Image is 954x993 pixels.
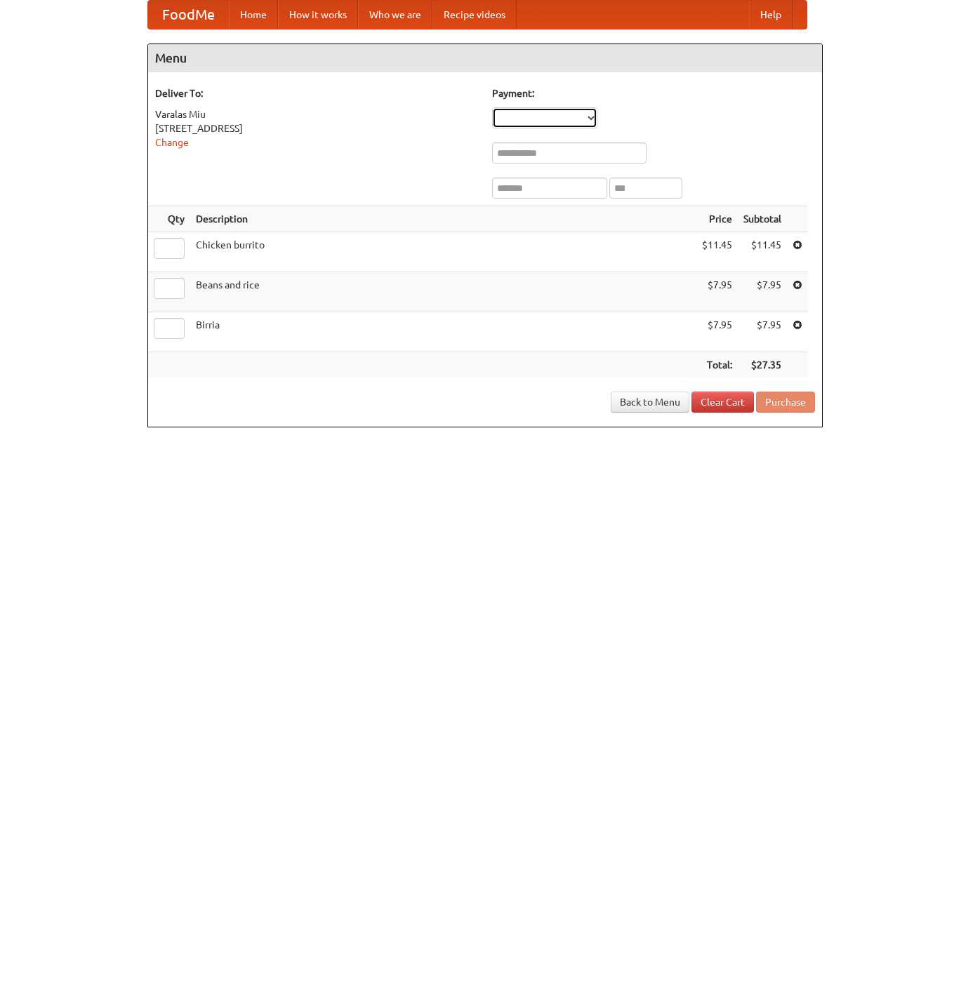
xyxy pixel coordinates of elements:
a: Home [229,1,278,29]
a: Who we are [358,1,432,29]
td: Chicken burrito [190,232,696,272]
h5: Deliver To: [155,86,478,100]
h5: Payment: [492,86,815,100]
td: $7.95 [696,272,738,312]
a: Help [749,1,793,29]
a: Back to Menu [611,392,689,413]
a: FoodMe [148,1,229,29]
th: Subtotal [738,206,787,232]
a: How it works [278,1,358,29]
td: $11.45 [696,232,738,272]
a: Clear Cart [691,392,754,413]
th: Qty [148,206,190,232]
th: Price [696,206,738,232]
td: Beans and rice [190,272,696,312]
div: Varalas Miu [155,107,478,121]
td: $7.95 [738,312,787,352]
button: Purchase [756,392,815,413]
th: $27.35 [738,352,787,378]
td: $7.95 [738,272,787,312]
div: [STREET_ADDRESS] [155,121,478,135]
td: Birria [190,312,696,352]
td: $7.95 [696,312,738,352]
h4: Menu [148,44,822,72]
td: $11.45 [738,232,787,272]
a: Recipe videos [432,1,517,29]
a: Change [155,137,189,148]
th: Total: [696,352,738,378]
th: Description [190,206,696,232]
